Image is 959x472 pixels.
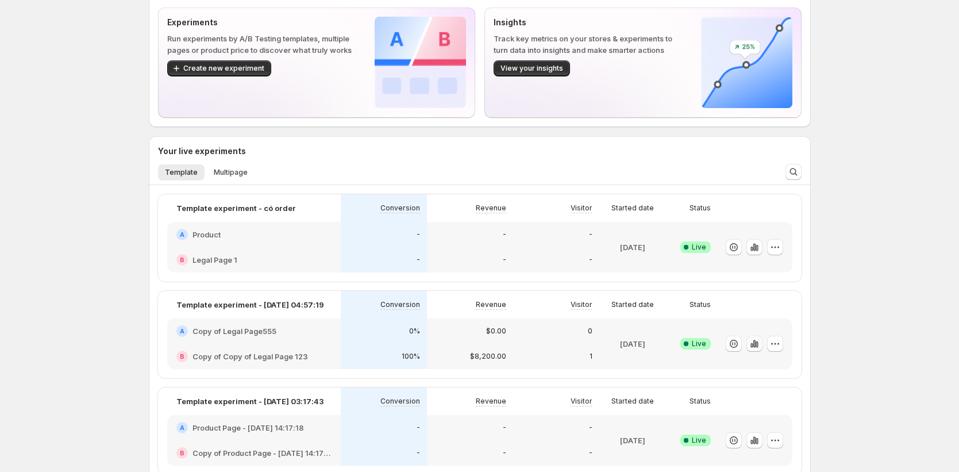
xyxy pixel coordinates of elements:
p: Template experiment - [DATE] 03:17:43 [176,396,323,407]
p: Template experiment - có order [176,202,296,214]
p: Visitor [571,300,592,309]
h2: B [180,450,184,456]
p: Revenue [476,204,506,213]
span: Live [692,339,706,348]
img: Experiments [375,17,466,108]
p: 0% [409,327,420,336]
p: - [589,423,592,432]
p: - [417,230,420,239]
p: Track key metrics on your stores & experiments to turn data into insights and make smarter actions [494,33,683,56]
p: Visitor [571,397,592,406]
p: Template experiment - [DATE] 04:57:19 [176,299,324,310]
h2: A [180,231,184,238]
p: [DATE] [620,241,645,253]
span: Multipage [214,168,248,177]
p: Revenue [476,397,506,406]
p: Started date [611,204,654,213]
h2: A [180,328,184,335]
p: Started date [611,397,654,406]
h2: B [180,353,184,360]
h2: Copy of Product Page - [DATE] 14:17:18 [192,447,332,459]
p: $8,200.00 [470,352,506,361]
p: Insights [494,17,683,28]
p: Visitor [571,204,592,213]
p: 0 [588,327,592,336]
h2: A [180,424,184,431]
p: 100% [402,352,420,361]
p: - [503,448,506,458]
img: Insights [701,17,792,108]
p: - [417,255,420,264]
p: Conversion [380,397,420,406]
p: Status [690,204,711,213]
h2: Copy of Legal Page555 [192,325,276,337]
p: 1 [590,352,592,361]
h2: B [180,256,184,263]
p: Run experiments by A/B Testing templates, multiple pages or product price to discover what truly ... [167,33,356,56]
h2: Copy of Copy of Legal Page 123 [192,351,308,362]
button: Search and filter results [785,164,802,180]
p: - [503,255,506,264]
h2: Product Page - [DATE] 14:17:18 [192,422,304,433]
p: Conversion [380,300,420,309]
button: View your insights [494,60,570,76]
p: - [589,255,592,264]
span: Live [692,436,706,445]
button: Create new experiment [167,60,271,76]
h2: Legal Page 1 [192,254,237,266]
p: - [417,423,420,432]
p: - [589,448,592,458]
p: - [503,423,506,432]
p: [DATE] [620,435,645,446]
span: Live [692,243,706,252]
p: - [589,230,592,239]
p: Revenue [476,300,506,309]
p: Experiments [167,17,356,28]
span: Create new experiment [183,64,264,73]
span: Template [165,168,198,177]
p: Status [690,300,711,309]
p: - [503,230,506,239]
h3: Your live experiments [158,145,246,157]
p: $0.00 [486,327,506,336]
p: Started date [611,300,654,309]
span: View your insights [500,64,563,73]
p: [DATE] [620,338,645,350]
p: Conversion [380,204,420,213]
p: - [417,448,420,458]
p: Status [690,397,711,406]
h2: Product [192,229,221,240]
